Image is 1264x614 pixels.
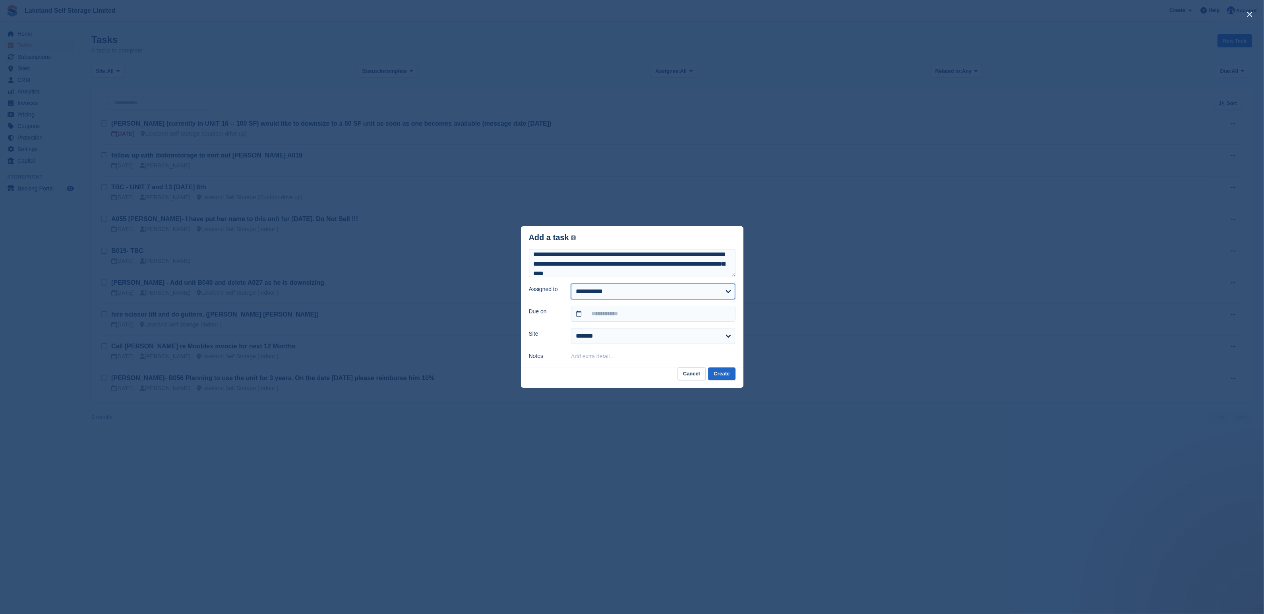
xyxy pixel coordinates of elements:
label: Due on [529,307,562,316]
img: icon-info-grey-7440780725fd019a000dd9b08b2336e03edf1995a4989e88bcd33f0948082b44.svg [571,235,576,240]
button: Create [708,367,735,381]
div: Add a task [529,233,576,242]
label: Notes [529,352,562,360]
button: close [1243,8,1256,21]
label: Site [529,330,562,338]
button: Cancel [677,367,706,381]
button: Add extra detail… [571,353,615,359]
label: Assigned to [529,285,562,293]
